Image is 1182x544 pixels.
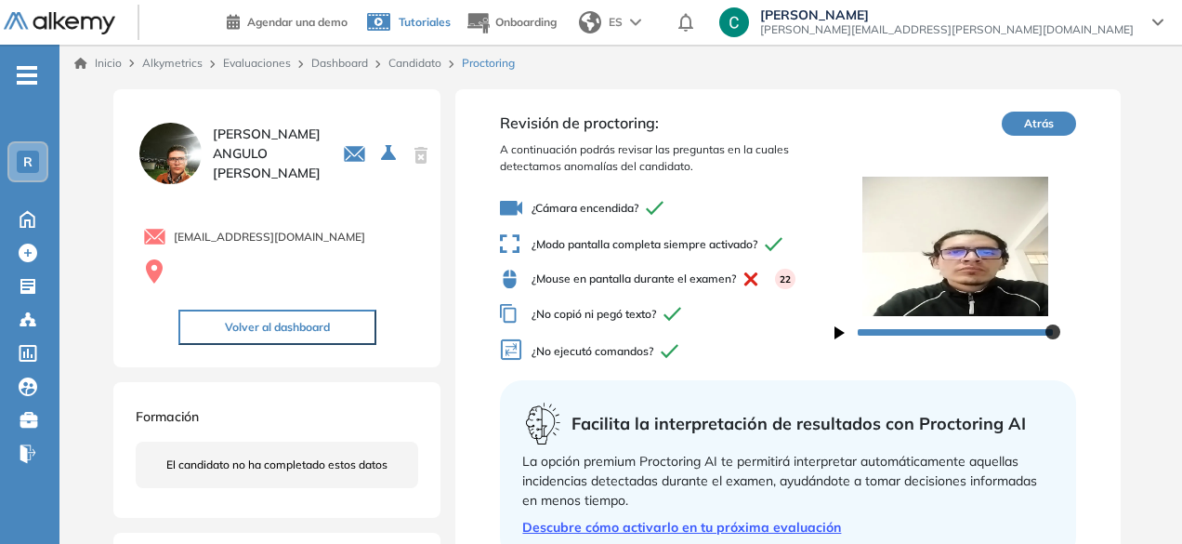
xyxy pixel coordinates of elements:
[142,56,203,70] span: Alkymetrics
[247,15,348,29] span: Agendar una demo
[760,7,1134,22] span: [PERSON_NAME]
[775,269,795,289] div: 22
[74,55,122,72] a: Inicio
[500,338,834,365] span: ¿No ejecutó comandos?
[178,310,376,345] button: Volver al dashboard
[500,269,834,289] span: ¿Mouse en pantalla durante el examen?
[500,197,834,219] span: ¿Cámara encendida?
[23,154,33,169] span: R
[223,56,291,70] a: Evaluaciones
[500,141,834,175] span: A continuación podrás revisar las preguntas en la cuales detectamos anomalías del candidato.
[571,411,1026,436] span: Facilita la interpretación de resultados con Proctoring AI
[213,125,321,183] span: [PERSON_NAME] ANGULO [PERSON_NAME]
[311,56,368,70] a: Dashboard
[495,15,557,29] span: Onboarding
[136,408,199,425] span: Formación
[174,229,365,245] span: [EMAIL_ADDRESS][DOMAIN_NAME]
[500,304,834,324] span: ¿No copió ni pegó texto?
[399,15,451,29] span: Tutoriales
[579,11,601,33] img: world
[462,55,515,72] span: Proctoring
[166,457,387,473] span: El candidato no ha completado estos datos
[227,9,348,32] a: Agendar una demo
[374,137,407,170] button: Seleccione la evaluación activa
[17,73,37,77] i: -
[609,14,623,31] span: ES
[500,112,834,134] span: Revisión de proctoring:
[522,518,1053,537] a: Descubre cómo activarlo en tu próxima evaluación
[466,3,557,43] button: Onboarding
[1002,112,1076,136] button: Atrás
[522,452,1053,511] div: La opción premium Proctoring AI te permitirá interpretar automáticamente aquellas incidencias det...
[136,119,204,188] img: PROFILE_MENU_LOGO_USER
[4,12,115,35] img: Logo
[500,234,834,254] span: ¿Modo pantalla completa siempre activado?
[760,22,1134,37] span: [PERSON_NAME][EMAIL_ADDRESS][PERSON_NAME][DOMAIN_NAME]
[388,56,441,70] a: Candidato
[630,19,641,26] img: arrow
